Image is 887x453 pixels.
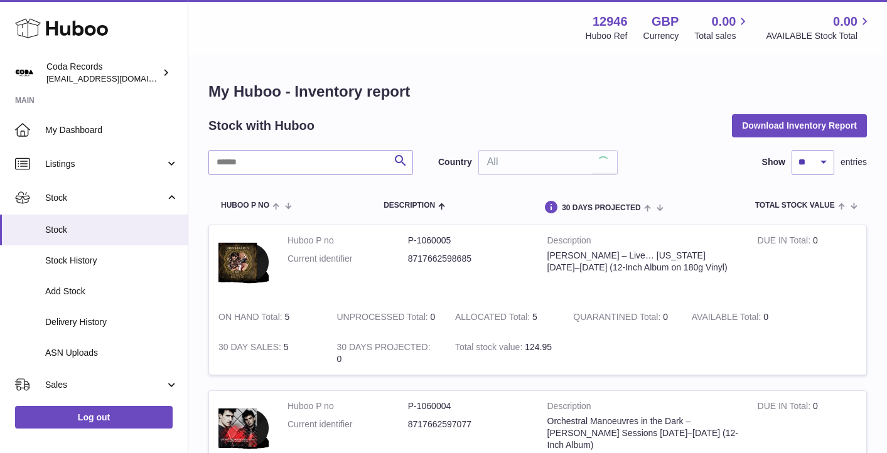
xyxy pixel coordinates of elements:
[643,30,679,42] div: Currency
[547,415,739,451] div: Orchestral Manoeuvres in the Dark – [PERSON_NAME] Sessions [DATE]–[DATE] (12-Inch Album)
[288,253,408,265] dt: Current identifier
[45,192,165,204] span: Stock
[692,312,763,325] strong: AVAILABLE Total
[562,204,641,212] span: 30 DAYS PROJECTED
[45,285,178,297] span: Add Stock
[758,401,813,414] strong: DUE IN Total
[208,117,314,134] h2: Stock with Huboo
[586,30,628,42] div: Huboo Ref
[218,235,269,289] img: product image
[766,13,872,42] a: 0.00 AVAILABLE Stock Total
[766,30,872,42] span: AVAILABLE Stock Total
[694,13,750,42] a: 0.00 Total sales
[45,379,165,391] span: Sales
[45,124,178,136] span: My Dashboard
[547,250,739,274] div: [PERSON_NAME] – Live… [US_STATE] [DATE]–[DATE] (12-Inch Album on 180g Vinyl)
[408,235,529,247] dd: P-1060005
[732,114,867,137] button: Download Inventory Report
[15,406,173,429] a: Log out
[573,312,663,325] strong: QUARANTINED Total
[15,63,34,82] img: haz@pcatmedia.com
[682,302,800,333] td: 0
[209,302,327,333] td: 5
[652,13,679,30] strong: GBP
[525,342,552,352] span: 124.95
[46,73,185,83] span: [EMAIL_ADDRESS][DOMAIN_NAME]
[45,224,178,236] span: Stock
[45,255,178,267] span: Stock History
[218,312,285,325] strong: ON HAND Total
[384,201,435,210] span: Description
[663,312,668,322] span: 0
[455,312,532,325] strong: ALLOCATED Total
[455,342,525,355] strong: Total stock value
[833,13,857,30] span: 0.00
[712,13,736,30] span: 0.00
[218,342,284,355] strong: 30 DAY SALES
[547,235,739,250] strong: Description
[593,13,628,30] strong: 12946
[45,316,178,328] span: Delivery History
[45,158,165,170] span: Listings
[694,30,750,42] span: Total sales
[755,201,835,210] span: Total stock value
[327,332,445,375] td: 0
[408,418,529,430] dd: 8717662597077
[408,400,529,412] dd: P-1060004
[336,312,430,325] strong: UNPROCESSED Total
[288,400,408,412] dt: Huboo P no
[327,302,445,333] td: 0
[288,235,408,247] dt: Huboo P no
[221,201,269,210] span: Huboo P no
[288,418,408,430] dt: Current identifier
[336,342,430,355] strong: 30 DAYS PROJECTED
[408,253,529,265] dd: 8717662598685
[758,235,813,248] strong: DUE IN Total
[547,400,739,415] strong: Description
[438,156,472,168] label: Country
[762,156,785,168] label: Show
[46,61,159,85] div: Coda Records
[841,156,867,168] span: entries
[208,82,867,102] h1: My Huboo - Inventory report
[45,347,178,359] span: ASN Uploads
[748,225,866,302] td: 0
[446,302,564,333] td: 5
[209,332,327,375] td: 5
